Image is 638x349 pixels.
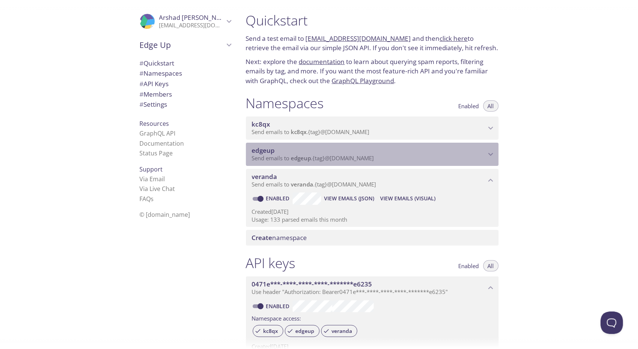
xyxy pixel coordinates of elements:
[252,154,374,162] span: Send emails to . {tag} @[DOMAIN_NAME]
[246,255,296,271] h1: API keys
[140,165,163,173] span: Support
[134,58,237,69] div: Quickstart
[253,325,283,337] div: kc8qx
[327,328,357,334] span: veranda
[246,95,324,112] h1: Namespaces
[140,149,173,157] a: Status Page
[140,90,144,98] span: #
[299,57,345,66] a: documentation
[377,192,438,204] button: View Emails (Visual)
[140,119,169,128] span: Resources
[159,22,224,29] p: [EMAIL_ADDRESS][DOMAIN_NAME]
[246,143,499,166] div: edgeup namespace
[252,128,370,136] span: Send emails to . {tag} @[DOMAIN_NAME]
[140,59,144,67] span: #
[291,328,319,334] span: edgeup
[291,128,307,136] span: kc8qx
[259,328,283,334] span: kc8qx
[140,69,182,78] span: Namespaces
[454,260,484,271] button: Enabled
[246,34,499,53] p: Send a test email to and then to retrieve the email via our simple JSON API. If you don't see it ...
[140,69,144,78] span: #
[246,230,499,246] div: Create namespace
[252,172,277,181] span: veranda
[140,59,175,67] span: Quickstart
[252,216,493,224] p: Usage: 133 parsed emails this month
[252,233,307,242] span: namespace
[285,325,320,337] div: edgeup
[291,180,314,188] span: veranda
[134,9,237,34] div: Arshad Uvais
[246,12,499,29] h1: Quickstart
[134,99,237,110] div: Team Settings
[140,210,190,219] span: © [DOMAIN_NAME]
[252,208,493,216] p: Created [DATE]
[140,175,165,183] a: Via Email
[252,120,270,128] span: kc8qx
[134,89,237,100] div: Members
[324,194,374,203] span: View Emails (JSON)
[252,312,301,323] label: Namespace access:
[252,180,376,188] span: Send emails to . {tag} @[DOMAIN_NAME]
[140,139,184,148] a: Documentation
[134,68,237,79] div: Namespaces
[252,146,275,155] span: edgeup
[321,192,377,204] button: View Emails (JSON)
[140,100,167,109] span: Settings
[151,195,154,203] span: s
[440,34,468,43] a: click here
[246,57,499,86] p: Next: explore the to learn about querying spam reports, filtering emails by tag, and more. If you...
[140,100,144,109] span: #
[159,13,232,22] span: Arshad [PERSON_NAME]
[483,260,499,271] button: All
[246,169,499,192] div: veranda namespace
[380,194,435,203] span: View Emails (Visual)
[246,116,499,140] div: kc8qx namespace
[601,312,623,334] iframe: Help Scout Beacon - Open
[134,79,237,89] div: API Keys
[140,195,154,203] a: FAQ
[321,325,357,337] div: veranda
[265,195,293,202] a: Enabled
[265,303,293,310] a: Enabled
[454,100,484,112] button: Enabled
[140,185,175,193] a: Via Live Chat
[140,79,169,88] span: API Keys
[483,100,499,112] button: All
[291,154,311,162] span: edgeup
[134,35,237,55] div: Edge Up
[306,34,411,43] a: [EMAIL_ADDRESS][DOMAIN_NAME]
[140,90,172,98] span: Members
[332,76,394,85] a: GraphQL Playground
[140,40,224,50] span: Edge Up
[252,233,272,242] span: Create
[140,79,144,88] span: #
[140,129,176,137] a: GraphQL API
